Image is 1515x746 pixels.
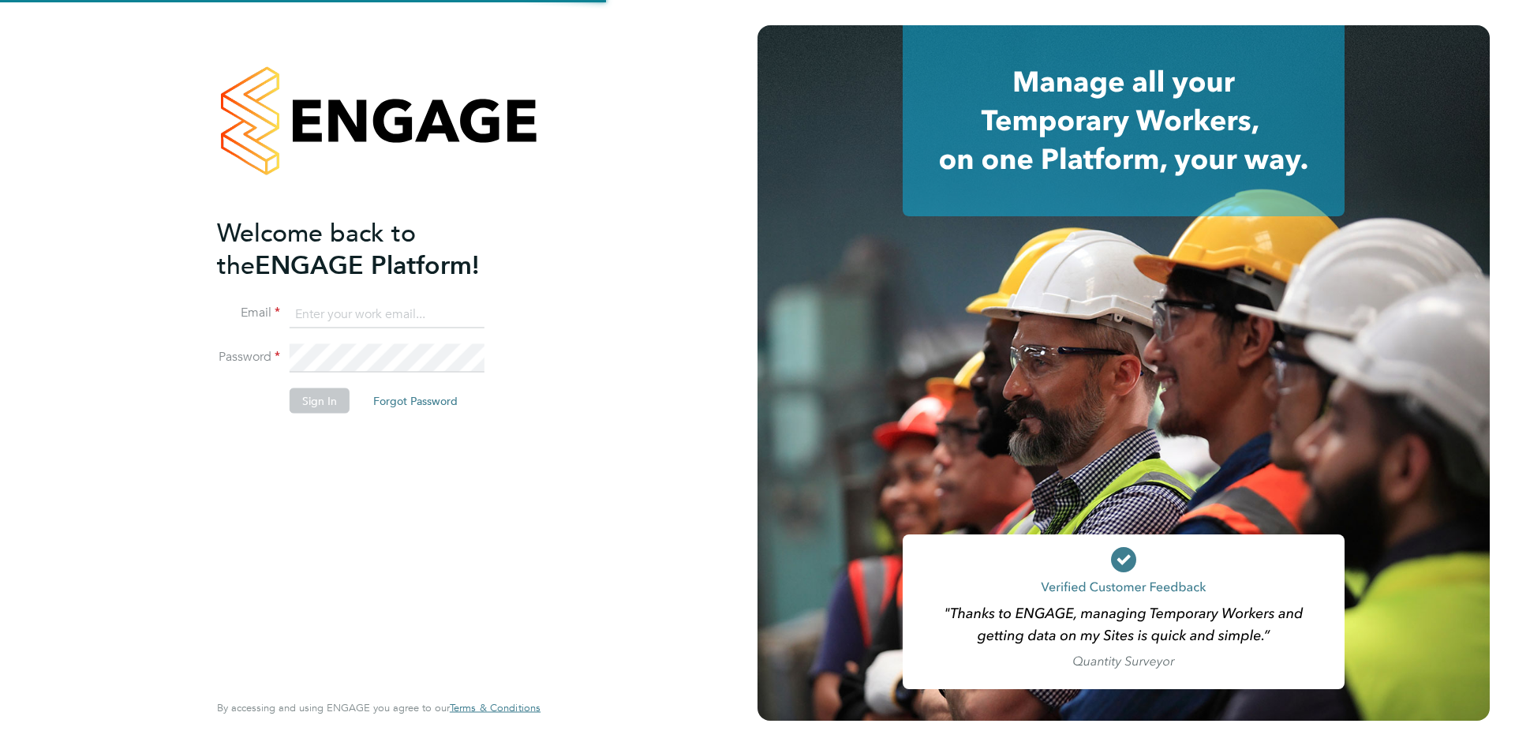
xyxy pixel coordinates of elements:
button: Forgot Password [361,388,470,414]
label: Password [217,349,280,366]
button: Sign In [290,388,350,414]
span: Terms & Conditions [450,701,541,714]
span: By accessing and using ENGAGE you agree to our [217,701,541,714]
input: Enter your work email... [290,300,484,328]
h2: ENGAGE Platform! [217,216,525,281]
span: Welcome back to the [217,217,416,280]
label: Email [217,305,280,321]
a: Terms & Conditions [450,702,541,714]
